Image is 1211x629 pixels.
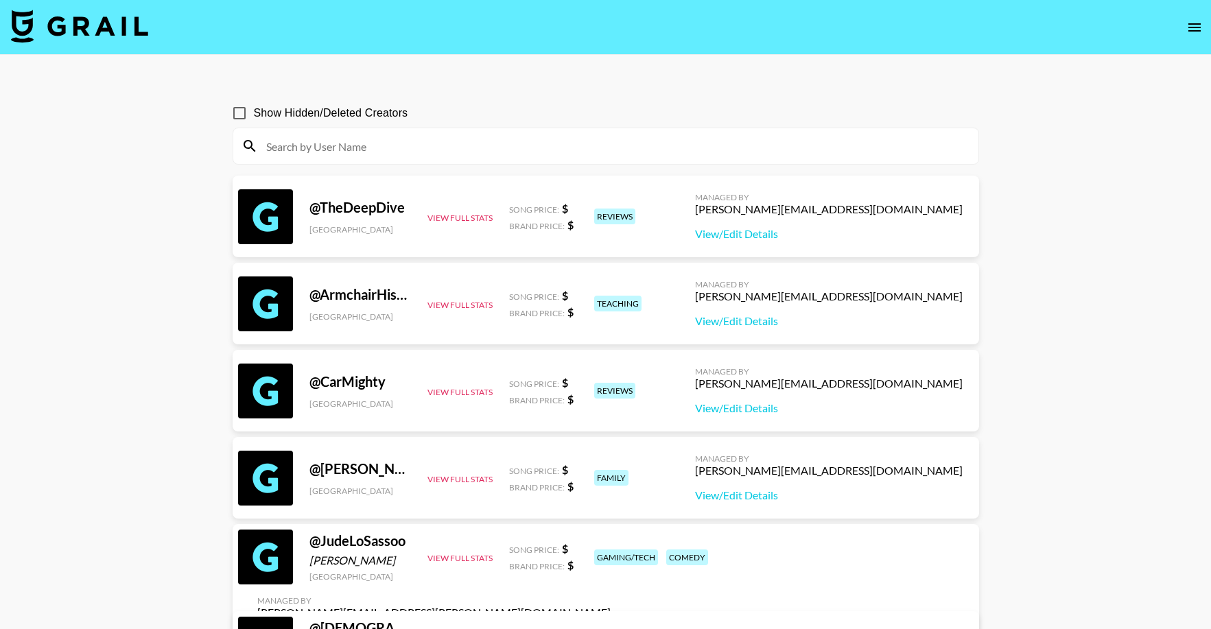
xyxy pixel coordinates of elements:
button: View Full Stats [427,213,493,223]
strong: $ [567,218,574,231]
div: [GEOGRAPHIC_DATA] [309,311,411,322]
div: reviews [594,209,635,224]
a: View/Edit Details [695,227,963,241]
span: Brand Price: [509,561,565,571]
div: [PERSON_NAME] [309,554,411,567]
div: @ TheDeepDive [309,199,411,216]
div: [GEOGRAPHIC_DATA] [309,399,411,409]
a: View/Edit Details [695,314,963,328]
a: View/Edit Details [695,488,963,502]
span: Brand Price: [509,482,565,492]
a: View/Edit Details [695,401,963,415]
button: View Full Stats [427,300,493,310]
button: View Full Stats [427,387,493,397]
strong: $ [562,542,568,555]
div: @ [PERSON_NAME] [309,460,411,477]
strong: $ [567,479,574,492]
strong: $ [562,463,568,476]
div: Managed By [695,366,963,377]
div: comedy [666,549,708,565]
strong: $ [562,202,568,215]
div: [GEOGRAPHIC_DATA] [309,224,411,235]
button: open drawer [1181,14,1208,41]
div: Managed By [695,279,963,289]
div: [GEOGRAPHIC_DATA] [309,486,411,496]
div: @ ArmchairHistorian [309,286,411,303]
button: View Full Stats [427,474,493,484]
strong: $ [562,376,568,389]
strong: $ [567,558,574,571]
span: Show Hidden/Deleted Creators [254,105,408,121]
div: [PERSON_NAME][EMAIL_ADDRESS][DOMAIN_NAME] [695,202,963,216]
span: Song Price: [509,292,559,302]
div: @ JudeLoSassoo [309,532,411,549]
div: [PERSON_NAME][EMAIL_ADDRESS][DOMAIN_NAME] [695,377,963,390]
img: Grail Talent [11,10,148,43]
span: Brand Price: [509,308,565,318]
div: reviews [594,383,635,399]
span: Brand Price: [509,395,565,405]
span: Song Price: [509,204,559,215]
button: View Full Stats [427,553,493,563]
div: [GEOGRAPHIC_DATA] [309,571,411,582]
strong: $ [562,289,568,302]
div: [PERSON_NAME][EMAIL_ADDRESS][PERSON_NAME][DOMAIN_NAME] [257,606,611,619]
strong: $ [567,305,574,318]
div: family [594,470,628,486]
span: Song Price: [509,466,559,476]
div: Managed By [257,595,611,606]
div: Managed By [695,192,963,202]
div: [PERSON_NAME][EMAIL_ADDRESS][DOMAIN_NAME] [695,289,963,303]
input: Search by User Name [258,135,970,157]
div: @ CarMighty [309,373,411,390]
strong: $ [567,392,574,405]
span: Brand Price: [509,221,565,231]
div: teaching [594,296,642,311]
div: Managed By [695,453,963,464]
div: gaming/tech [594,549,658,565]
div: [PERSON_NAME][EMAIL_ADDRESS][DOMAIN_NAME] [695,464,963,477]
span: Song Price: [509,545,559,555]
span: Song Price: [509,379,559,389]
